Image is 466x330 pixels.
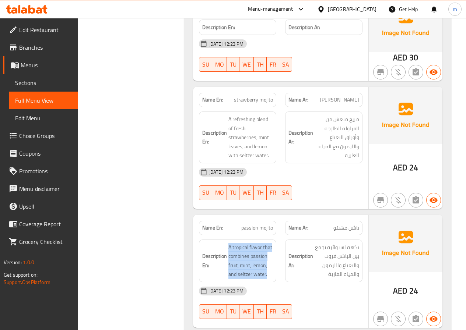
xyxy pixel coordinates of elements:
[227,185,239,200] button: TU
[215,187,224,198] span: MO
[320,96,359,104] span: [PERSON_NAME]
[234,96,273,104] span: strawberry mojito
[254,304,267,319] button: TH
[227,304,239,319] button: TU
[228,115,273,160] span: A refreshing blend of fresh strawberries, mint leaves, and lemon with seltzer water.
[202,224,223,232] strong: Name En:
[453,5,457,13] span: m
[267,185,279,200] button: FR
[199,304,212,319] button: SU
[19,220,72,228] span: Coverage Report
[230,59,236,70] span: TU
[239,185,254,200] button: WE
[373,193,388,207] button: Not branch specific item
[409,50,418,65] span: 30
[206,168,246,175] span: [DATE] 12:23 PM
[426,193,441,207] button: Available
[212,304,227,319] button: MO
[288,23,320,32] strong: Description Ar:
[212,185,227,200] button: MO
[282,187,289,198] span: SA
[19,131,72,140] span: Choice Groups
[4,258,22,267] span: Version:
[393,284,407,298] span: AED
[227,57,239,72] button: TU
[315,243,359,279] span: نكهة استوائية تجمع بين الباشن فروت والنعناع والليمون والمياه الغازية
[230,187,236,198] span: TU
[4,270,38,280] span: Get support on:
[333,224,359,232] span: باشن مهيتو
[315,115,359,160] span: مزيج منعش من الفراولة الطازجة وأوراق النعناع والليمون مع المياه الغازية
[267,57,279,72] button: FR
[9,109,78,127] a: Edit Menu
[241,224,273,232] span: passion mojito
[242,59,251,70] span: WE
[373,312,388,326] button: Not branch specific item
[19,25,72,34] span: Edit Restaurant
[393,50,407,65] span: AED
[369,87,442,144] img: Ae5nvW7+0k+MAAAAAElFTkSuQmCC
[202,128,227,146] strong: Description En:
[202,306,209,317] span: SU
[426,312,441,326] button: Available
[279,57,292,72] button: SA
[23,258,34,267] span: 1.0.0
[391,312,406,326] button: Purchased item
[257,306,264,317] span: TH
[3,39,78,56] a: Branches
[426,65,441,79] button: Available
[242,306,251,317] span: WE
[15,114,72,123] span: Edit Menu
[288,96,308,104] strong: Name Ar:
[279,185,292,200] button: SA
[242,187,251,198] span: WE
[206,287,246,294] span: [DATE] 12:23 PM
[15,96,72,105] span: Full Menu View
[3,233,78,251] a: Grocery Checklist
[270,187,276,198] span: FR
[202,59,209,70] span: SU
[19,237,72,246] span: Grocery Checklist
[373,65,388,79] button: Not branch specific item
[267,304,279,319] button: FR
[391,193,406,207] button: Purchased item
[9,74,78,92] a: Sections
[409,284,418,298] span: 24
[282,306,289,317] span: SA
[3,145,78,162] a: Coupons
[3,21,78,39] a: Edit Restaurant
[206,40,246,47] span: [DATE] 12:23 PM
[19,149,72,158] span: Coupons
[19,202,72,211] span: Upsell
[270,59,276,70] span: FR
[248,5,293,14] div: Menu-management
[254,185,267,200] button: TH
[19,184,72,193] span: Menu disclaimer
[19,43,72,52] span: Branches
[257,187,264,198] span: TH
[19,167,72,175] span: Promotions
[215,59,224,70] span: MO
[199,185,212,200] button: SU
[393,160,407,175] span: AED
[228,243,273,279] span: A tropical flavor that combines passion fruit, mint, lemon, and seltzer water.
[9,92,78,109] a: Full Menu View
[369,215,442,272] img: Ae5nvW7+0k+MAAAAAElFTkSuQmCC
[199,57,212,72] button: SU
[409,193,423,207] button: Not has choices
[3,127,78,145] a: Choice Groups
[230,306,236,317] span: TU
[288,252,313,270] strong: Description Ar:
[328,5,376,13] div: [GEOGRAPHIC_DATA]
[270,306,276,317] span: FR
[409,160,418,175] span: 24
[257,59,264,70] span: TH
[3,162,78,180] a: Promotions
[409,65,423,79] button: Not has choices
[3,215,78,233] a: Coverage Report
[202,96,223,104] strong: Name En:
[4,277,50,287] a: Support.OpsPlatform
[21,61,72,70] span: Menus
[3,180,78,198] a: Menu disclaimer
[279,304,292,319] button: SA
